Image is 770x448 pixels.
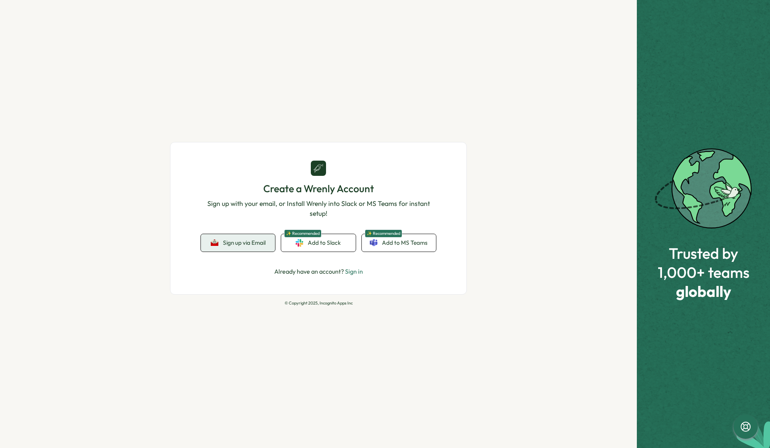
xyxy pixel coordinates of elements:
span: Add to MS Teams [382,239,428,247]
p: © Copyright 2025, Incognito Apps Inc [170,301,467,306]
span: ✨ Recommended [365,230,402,238]
a: Sign in [345,268,363,275]
p: Already have an account? [274,267,363,276]
h1: Create a Wrenly Account [201,182,436,195]
span: 1,000+ teams [658,264,749,281]
span: Add to Slack [308,239,341,247]
button: Sign up via Email [201,234,275,252]
p: Sign up with your email, or Install Wrenly into Slack or MS Teams for instant setup! [201,199,436,219]
span: ✨ Recommended [284,230,321,238]
a: ✨ RecommendedAdd to Slack [281,234,355,252]
a: ✨ RecommendedAdd to MS Teams [362,234,436,252]
span: globally [658,283,749,300]
span: Sign up via Email [223,239,266,246]
span: Trusted by [658,245,749,261]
